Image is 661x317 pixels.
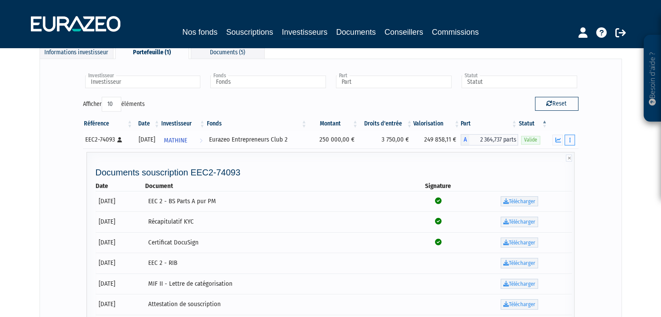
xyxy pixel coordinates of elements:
a: Conseillers [385,26,423,38]
p: Besoin d'aide ? [648,40,658,118]
a: Investisseurs [282,26,327,40]
th: Date [96,182,146,191]
i: Voir l'investisseur [199,132,203,149]
a: Télécharger [501,196,538,207]
th: Montant: activer pour trier la colonne par ordre croissant [308,116,359,131]
div: Eurazeo Entrepreneurs Club 2 [209,135,305,144]
td: 249 858,11 € [413,131,460,149]
a: Souscriptions [226,26,273,38]
div: EEC2-74093 [85,135,130,144]
td: [DATE] [96,232,146,253]
th: Droits d'entrée: activer pour trier la colonne par ordre croissant [359,116,413,131]
th: Valorisation: activer pour trier la colonne par ordre croissant [413,116,460,131]
td: EEC 2 - BS Parts A pur PM [145,191,409,212]
a: Télécharger [501,217,538,227]
span: Valide [521,136,540,144]
th: Investisseur: activer pour trier la colonne par ordre croissant [160,116,206,131]
select: Afficheréléments [102,97,121,112]
a: MATHINE [160,131,206,149]
td: Récapitulatif KYC [145,211,409,232]
td: 250 000,00 € [308,131,359,149]
a: Télécharger [501,279,538,289]
th: Signature [409,182,467,191]
h4: Documents souscription EEC2-74093 [96,168,572,177]
th: Référence : activer pour trier la colonne par ordre croissant [83,116,133,131]
td: 3 750,00 € [359,131,413,149]
a: Documents [336,26,376,38]
td: [DATE] [96,274,146,294]
td: [DATE] [96,191,146,212]
span: A [461,134,469,145]
img: 1732889491-logotype_eurazeo_blanc_rvb.png [31,16,120,32]
div: [DATE] [136,135,157,144]
a: Télécharger [501,258,538,268]
a: Nos fonds [182,26,217,38]
td: [DATE] [96,294,146,315]
div: Informations investisseur [40,44,113,59]
div: Portefeuille (1) [115,44,189,59]
td: [DATE] [96,211,146,232]
button: Reset [535,97,578,111]
span: MATHINE [164,132,187,149]
div: Documents (5) [191,44,265,59]
th: Date: activer pour trier la colonne par ordre croissant [133,116,160,131]
th: Statut : activer pour trier la colonne par ordre d&eacute;croissant [518,116,548,131]
a: Commissions [432,26,479,38]
label: Afficher éléments [83,97,145,112]
th: Document [145,182,409,191]
i: [Français] Personne physique [117,137,122,142]
th: Part: activer pour trier la colonne par ordre croissant [461,116,518,131]
a: Télécharger [501,238,538,248]
td: EEC 2 - RIB [145,253,409,274]
td: [DATE] [96,253,146,274]
td: Attestation de souscription [145,294,409,315]
td: Certificat DocuSign [145,232,409,253]
th: Fonds: activer pour trier la colonne par ordre croissant [206,116,308,131]
a: Télécharger [501,299,538,310]
span: 2 364,737 parts [469,134,518,145]
td: MIF II - Lettre de catégorisation [145,274,409,294]
div: A - Eurazeo Entrepreneurs Club 2 [461,134,518,145]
